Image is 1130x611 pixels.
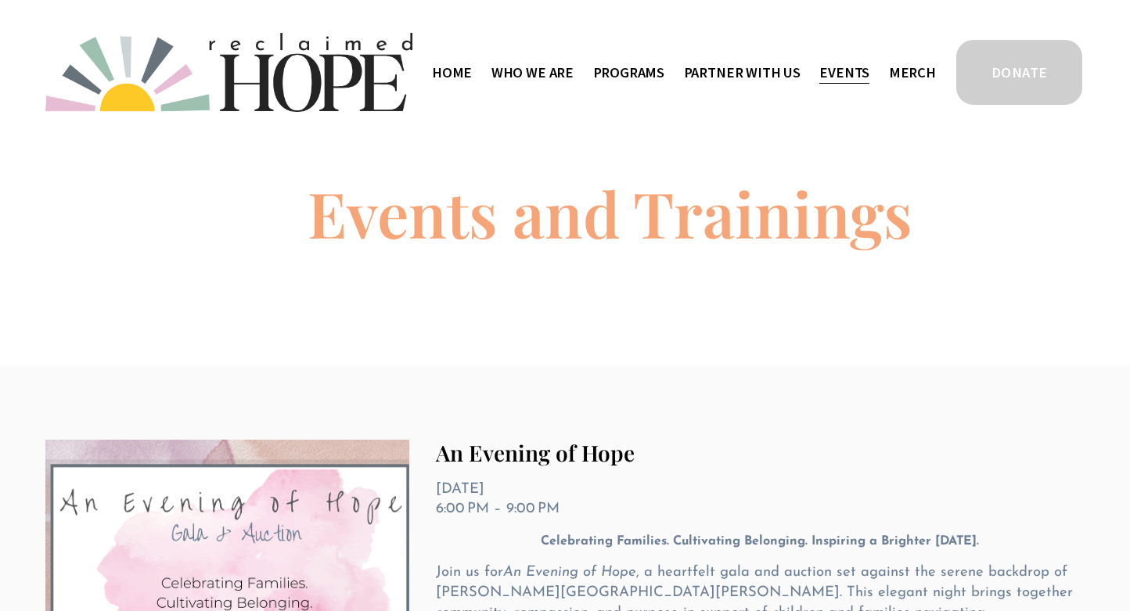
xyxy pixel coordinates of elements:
[308,182,912,244] h1: Events and Trainings
[506,501,560,516] time: 9:00 PM
[436,501,489,516] time: 6:00 PM
[436,482,484,497] time: [DATE]
[819,59,869,85] a: Events
[954,38,1085,107] a: DONATE
[45,33,412,112] img: Reclaimed Hope Initiative
[491,61,574,84] span: Who We Are
[593,61,665,84] span: Programs
[684,59,801,85] a: folder dropdown
[503,565,636,580] em: An Evening of Hope
[593,59,665,85] a: folder dropdown
[436,438,635,467] a: An Evening of Hope
[432,59,472,85] a: Home
[541,535,979,548] strong: Celebrating Families. Cultivating Belonging. Inspiring a Brighter [DATE].
[491,59,574,85] a: folder dropdown
[684,61,801,84] span: Partner With Us
[889,59,936,85] a: Merch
